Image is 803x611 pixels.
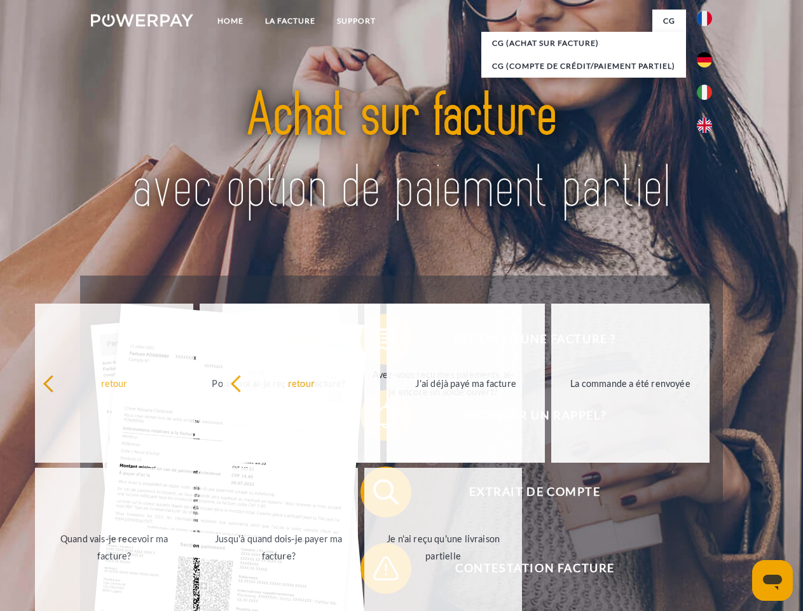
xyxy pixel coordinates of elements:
[121,61,682,244] img: title-powerpay_fr.svg
[91,14,193,27] img: logo-powerpay-white.svg
[481,55,686,78] a: CG (Compte de crédit/paiement partiel)
[481,32,686,55] a: CG (achat sur facture)
[254,10,326,32] a: LA FACTURE
[326,10,387,32] a: Support
[697,11,712,26] img: fr
[697,85,712,100] img: it
[43,530,186,565] div: Quand vais-je recevoir ma facture?
[207,530,350,565] div: Jusqu'à quand dois-je payer ma facture?
[43,374,186,391] div: retour
[697,118,712,133] img: en
[559,374,702,391] div: La commande a été renvoyée
[394,374,537,391] div: J'ai déjà payé ma facture
[697,52,712,67] img: de
[230,374,373,391] div: retour
[372,530,515,565] div: Je n'ai reçu qu'une livraison partielle
[207,374,350,391] div: Pourquoi ai-je reçu une facture?
[752,560,793,601] iframe: Bouton de lancement de la fenêtre de messagerie
[207,10,254,32] a: Home
[652,10,686,32] a: CG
